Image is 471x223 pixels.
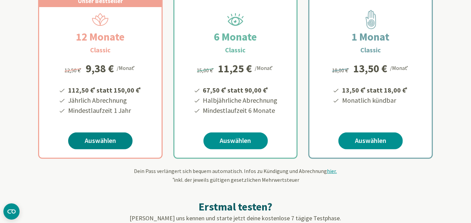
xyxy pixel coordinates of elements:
li: Halbjährliche Abrechnung [202,95,278,105]
span: 18,00 € [332,67,350,74]
a: Auswählen [68,132,133,149]
div: Dein Pass verlängert sich bequem automatisch. Infos zu Kündigung und Abrechnung [38,167,433,184]
a: Auswählen [203,132,268,149]
li: Monatlich kündbar [341,95,409,105]
div: 11,25 € [218,63,252,74]
span: 12,50 € [64,67,82,74]
li: Mindestlaufzeit 6 Monate [202,105,278,116]
li: 112,50 € statt 150,00 € [67,84,142,95]
h2: 6 Monate [198,29,273,45]
div: 13,50 € [353,63,387,74]
span: 15,00 € [197,67,215,74]
h2: 1 Monat [336,29,406,45]
div: /Monat [117,63,136,72]
p: [PERSON_NAME] uns kennen und starte jetzt deine kostenlose 7 tägige Testphase. [38,214,433,223]
span: hier. [327,168,337,174]
span: inkl. der jeweils gültigen gesetzlichen Mehrwertsteuer [172,176,299,183]
h2: 12 Monate [60,29,141,45]
div: /Monat [390,63,409,72]
h3: Classic [225,45,246,55]
h3: Classic [360,45,381,55]
h2: Erstmal testen? [38,200,433,214]
h3: Classic [90,45,111,55]
li: 67,50 € statt 90,00 € [202,84,278,95]
button: CMP-Widget öffnen [3,203,20,220]
li: 13,50 € statt 18,00 € [341,84,409,95]
a: Auswählen [338,132,403,149]
div: /Monat [255,63,274,72]
li: Jährlich Abrechnung [67,95,142,105]
li: Mindestlaufzeit 1 Jahr [67,105,142,116]
div: 9,38 € [86,63,114,74]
